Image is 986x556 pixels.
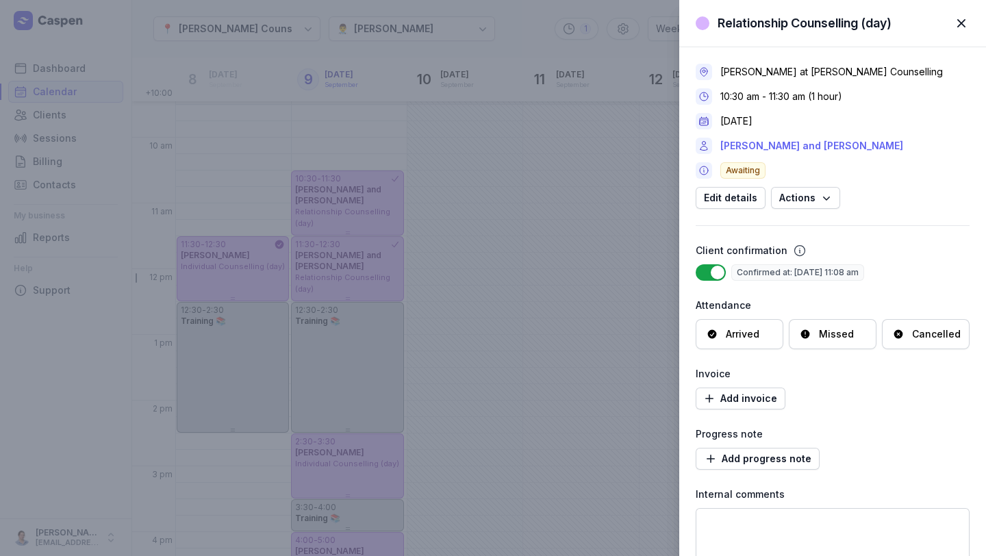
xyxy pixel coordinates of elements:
[720,138,903,154] a: [PERSON_NAME] and [PERSON_NAME]
[704,190,757,206] span: Edit details
[704,451,811,467] span: Add progress note
[731,264,864,281] span: Confirmed at: [DATE] 11:08 am
[912,327,961,341] div: Cancelled
[720,65,943,79] div: [PERSON_NAME] at [PERSON_NAME] Counselling
[696,187,766,209] button: Edit details
[696,242,787,259] div: Client confirmation
[779,190,832,206] span: Actions
[696,297,970,314] div: Attendance
[819,327,854,341] div: Missed
[771,187,840,209] button: Actions
[720,162,766,179] span: Awaiting
[720,114,753,128] div: [DATE]
[696,426,970,442] div: Progress note
[726,327,759,341] div: Arrived
[696,366,970,382] div: Invoice
[718,15,892,31] div: Relationship Counselling (day)
[704,390,777,407] span: Add invoice
[720,90,842,103] div: 10:30 am - 11:30 am (1 hour)
[696,486,970,503] div: Internal comments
